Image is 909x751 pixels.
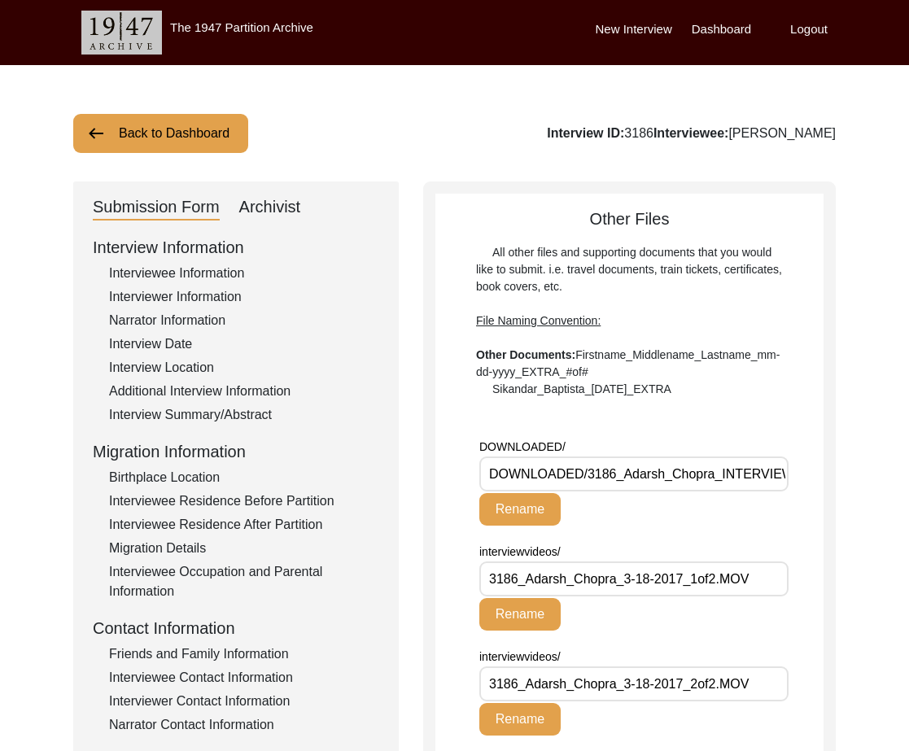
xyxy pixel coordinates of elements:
[109,515,379,535] div: Interviewee Residence After Partition
[109,644,379,664] div: Friends and Family Information
[109,668,379,688] div: Interviewee Contact Information
[109,562,379,601] div: Interviewee Occupation and Parental Information
[109,358,379,378] div: Interview Location
[109,287,379,307] div: Interviewer Information
[109,334,379,354] div: Interview Date
[86,124,106,143] img: arrow-left.png
[692,20,751,39] label: Dashboard
[479,545,561,558] span: interviewvideos/
[435,207,824,398] div: Other Files
[479,598,561,631] button: Rename
[547,124,836,143] div: 3186 [PERSON_NAME]
[109,692,379,711] div: Interviewer Contact Information
[109,311,379,330] div: Narrator Information
[93,439,379,464] div: Migration Information
[109,382,379,401] div: Additional Interview Information
[479,703,561,736] button: Rename
[109,405,379,425] div: Interview Summary/Abstract
[109,539,379,558] div: Migration Details
[476,314,601,327] span: File Naming Convention:
[93,616,379,640] div: Contact Information
[476,244,783,398] div: All other files and supporting documents that you would like to submit. i.e. travel documents, tr...
[479,650,561,663] span: interviewvideos/
[239,194,301,220] div: Archivist
[547,126,624,140] b: Interview ID:
[476,348,575,361] b: Other Documents:
[790,20,828,39] label: Logout
[170,20,313,34] label: The 1947 Partition Archive
[653,126,728,140] b: Interviewee:
[93,235,379,260] div: Interview Information
[109,264,379,283] div: Interviewee Information
[109,715,379,735] div: Narrator Contact Information
[479,493,561,526] button: Rename
[109,468,379,487] div: Birthplace Location
[73,114,248,153] button: Back to Dashboard
[81,11,162,55] img: header-logo.png
[93,194,220,220] div: Submission Form
[596,20,672,39] label: New Interview
[479,440,566,453] span: DOWNLOADED/
[109,491,379,511] div: Interviewee Residence Before Partition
